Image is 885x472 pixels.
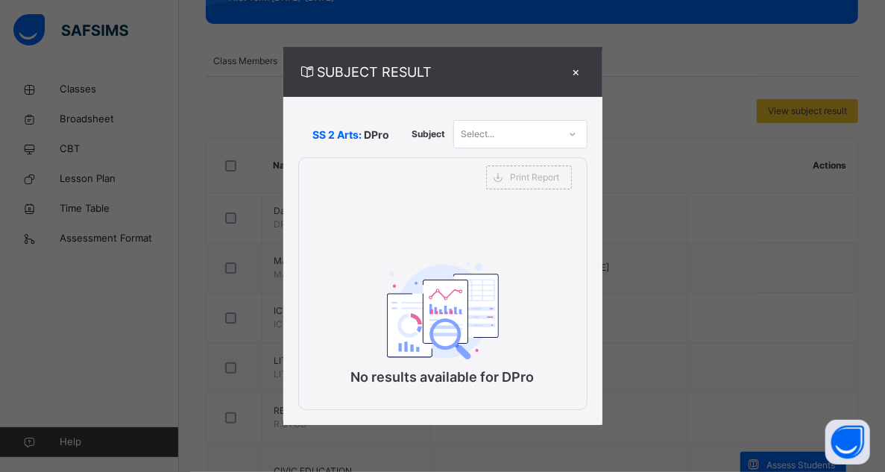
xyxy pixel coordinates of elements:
[365,127,390,142] span: DPro
[511,171,560,184] span: Print Report
[313,127,362,142] span: SS 2 Arts:
[299,221,587,409] div: No results available for DPro
[825,420,870,465] button: Open asap
[462,120,495,148] div: Select...
[299,367,587,387] p: No results available for DPro
[412,128,446,141] span: Subject
[565,62,588,82] div: ×
[387,262,499,360] img: classEmptyState.7d4ec5dc6d57f4e1adfd249b62c1c528.svg
[298,62,565,82] span: SUBJECT RESULT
